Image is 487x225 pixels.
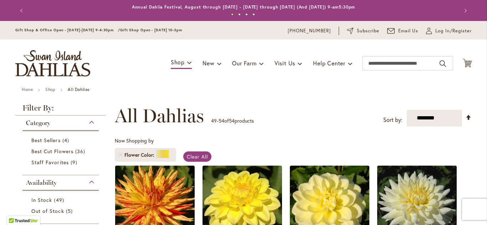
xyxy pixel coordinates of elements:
a: Subscribe [347,27,379,34]
span: Clear All [187,153,208,160]
span: 9 [71,159,79,166]
span: New [203,59,214,67]
span: Email Us [398,27,419,34]
span: Now Shopping by [115,137,154,144]
span: Category [26,119,50,127]
strong: All Dahlias [68,87,89,92]
strong: Filter By: [15,104,106,116]
span: 54 [229,117,235,124]
span: Visit Us [275,59,295,67]
a: Log In/Register [426,27,472,34]
span: 4 [62,136,71,144]
a: Clear All [183,151,211,162]
a: Best Sellers [31,136,92,144]
iframe: Launch Accessibility Center [5,200,25,220]
span: Flower Color [124,151,156,159]
span: 5 [66,207,75,215]
label: Sort by: [383,113,403,127]
span: Subscribe [357,27,379,34]
span: 49 [211,117,217,124]
span: Best Sellers [31,137,61,144]
span: 54 [219,117,224,124]
a: Best Cut Flowers [31,148,92,155]
span: 49 [54,196,66,204]
span: Staff Favorites [31,159,69,166]
span: Out of Stock [31,208,64,214]
button: 4 of 4 [252,13,255,16]
a: Home [22,87,33,92]
a: Annual Dahlia Festival, August through [DATE] - [DATE] through [DATE] (And [DATE]) 9-am5:30pm [132,4,355,10]
span: Help Center [313,59,345,67]
a: [PHONE_NUMBER] [288,27,331,34]
a: Staff Favorites [31,159,92,166]
p: - of products [211,115,254,127]
a: Shop [45,87,55,92]
span: Gift Shop Open - [DATE] 10-3pm [120,28,182,32]
a: Out of Stock 5 [31,207,92,215]
span: In Stock [31,197,52,203]
button: Previous [15,4,30,18]
span: 36 [75,148,87,155]
span: All Dahlias [115,105,204,127]
span: Availability [26,179,57,187]
a: store logo [15,50,90,76]
span: Our Farm [232,59,256,67]
a: Remove Flower Color Yellow [118,153,123,157]
a: In Stock 49 [31,196,92,204]
button: Next [457,4,472,18]
span: Gift Shop & Office Open - [DATE]-[DATE] 9-4:30pm / [15,28,120,32]
a: Email Us [387,27,419,34]
span: Log In/Register [435,27,472,34]
span: Shop [171,58,185,66]
button: 3 of 4 [245,13,248,16]
button: 2 of 4 [238,13,241,16]
button: 1 of 4 [231,13,234,16]
span: Best Cut Flowers [31,148,73,155]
